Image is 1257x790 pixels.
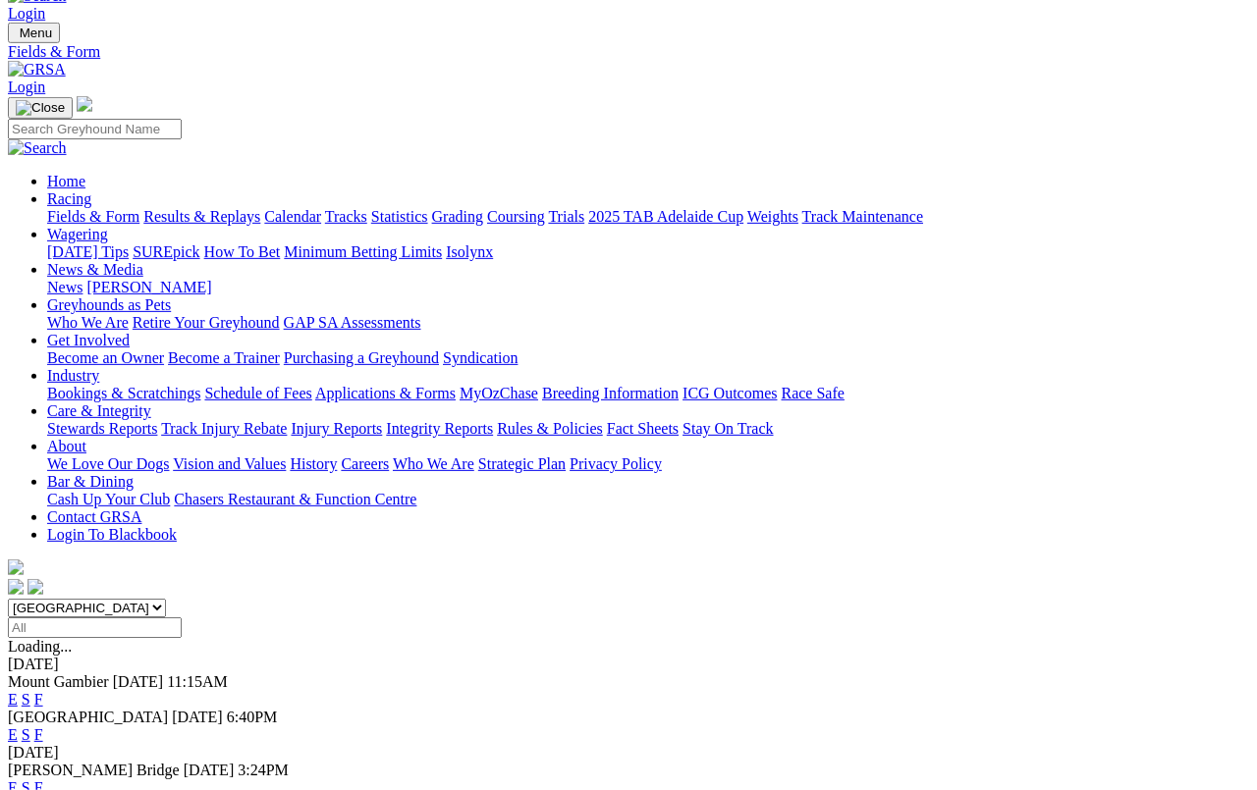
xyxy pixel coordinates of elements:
a: About [47,438,86,454]
div: Wagering [47,243,1249,261]
a: Rules & Policies [497,420,603,437]
a: [PERSON_NAME] [86,279,211,295]
a: Care & Integrity [47,402,151,419]
a: Statistics [371,208,428,225]
img: Close [16,100,65,116]
a: Calendar [264,208,321,225]
a: Cash Up Your Club [47,491,170,507]
div: Industry [47,385,1249,402]
a: Stewards Reports [47,420,157,437]
a: Coursing [487,208,545,225]
span: [PERSON_NAME] Bridge [8,762,180,778]
a: Careers [341,455,389,472]
a: Bookings & Scratchings [47,385,200,401]
div: Greyhounds as Pets [47,314,1249,332]
a: Get Involved [47,332,130,348]
a: Track Injury Rebate [161,420,287,437]
a: Schedule of Fees [204,385,311,401]
a: Isolynx [446,243,493,260]
a: Contact GRSA [47,508,141,525]
a: Track Maintenance [802,208,923,225]
a: Fields & Form [47,208,139,225]
a: Wagering [47,226,108,242]
a: How To Bet [204,243,281,260]
input: Search [8,119,182,139]
a: 2025 TAB Adelaide Cup [588,208,743,225]
a: [DATE] Tips [47,243,129,260]
button: Toggle navigation [8,97,73,119]
span: [DATE] [184,762,235,778]
a: Who We Are [47,314,129,331]
a: Integrity Reports [386,420,493,437]
input: Select date [8,617,182,638]
span: 6:40PM [227,709,278,725]
a: We Love Our Dogs [47,455,169,472]
span: [DATE] [172,709,223,725]
a: Who We Are [393,455,474,472]
a: Breeding Information [542,385,679,401]
span: [DATE] [113,673,164,690]
a: S [22,691,30,708]
a: Login To Blackbook [47,526,177,543]
a: Fact Sheets [607,420,679,437]
a: Purchasing a Greyhound [284,349,439,366]
a: Race Safe [781,385,844,401]
a: Strategic Plan [478,455,566,472]
img: Search [8,139,67,157]
div: Care & Integrity [47,420,1249,438]
a: Bar & Dining [47,473,134,490]
a: Syndication [443,349,518,366]
a: Login [8,79,45,95]
a: Industry [47,367,99,384]
span: Menu [20,26,52,40]
img: twitter.svg [27,579,43,595]
a: GAP SA Assessments [284,314,421,331]
img: logo-grsa-white.png [77,96,92,112]
a: S [22,726,30,743]
span: Loading... [8,638,72,655]
span: [GEOGRAPHIC_DATA] [8,709,168,725]
div: [DATE] [8,656,1249,673]
a: News [47,279,82,295]
div: Bar & Dining [47,491,1249,508]
a: Weights [747,208,798,225]
a: MyOzChase [460,385,538,401]
div: [DATE] [8,744,1249,762]
a: History [290,455,337,472]
a: ICG Outcomes [683,385,777,401]
a: Greyhounds as Pets [47,296,171,313]
span: Mount Gambier [8,673,109,690]
a: Tracks [325,208,367,225]
a: Home [47,173,85,189]
div: Racing [47,208,1249,226]
a: Minimum Betting Limits [284,243,442,260]
img: facebook.svg [8,579,24,595]
a: Results & Replays [143,208,260,225]
span: 11:15AM [167,673,228,690]
a: Vision and Values [173,455,286,472]
a: Chasers Restaurant & Function Centre [174,491,416,507]
a: Privacy Policy [570,455,662,472]
a: Racing [47,190,91,207]
a: Become an Owner [47,349,164,366]
a: Become a Trainer [168,349,280,366]
a: F [34,691,43,708]
div: Fields & Form [8,43,1249,61]
a: F [34,726,43,743]
a: SUREpick [133,243,199,260]
img: logo-grsa-white.png [8,559,24,575]
a: Stay On Track [683,420,773,437]
button: Toggle navigation [8,23,60,43]
a: E [8,691,18,708]
a: Grading [432,208,483,225]
img: GRSA [8,61,66,79]
div: About [47,455,1249,473]
a: News & Media [47,261,143,278]
div: News & Media [47,279,1249,296]
a: Applications & Forms [315,385,456,401]
a: Login [8,5,45,22]
a: Trials [548,208,584,225]
a: Injury Reports [291,420,382,437]
span: 3:24PM [238,762,289,778]
a: E [8,726,18,743]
